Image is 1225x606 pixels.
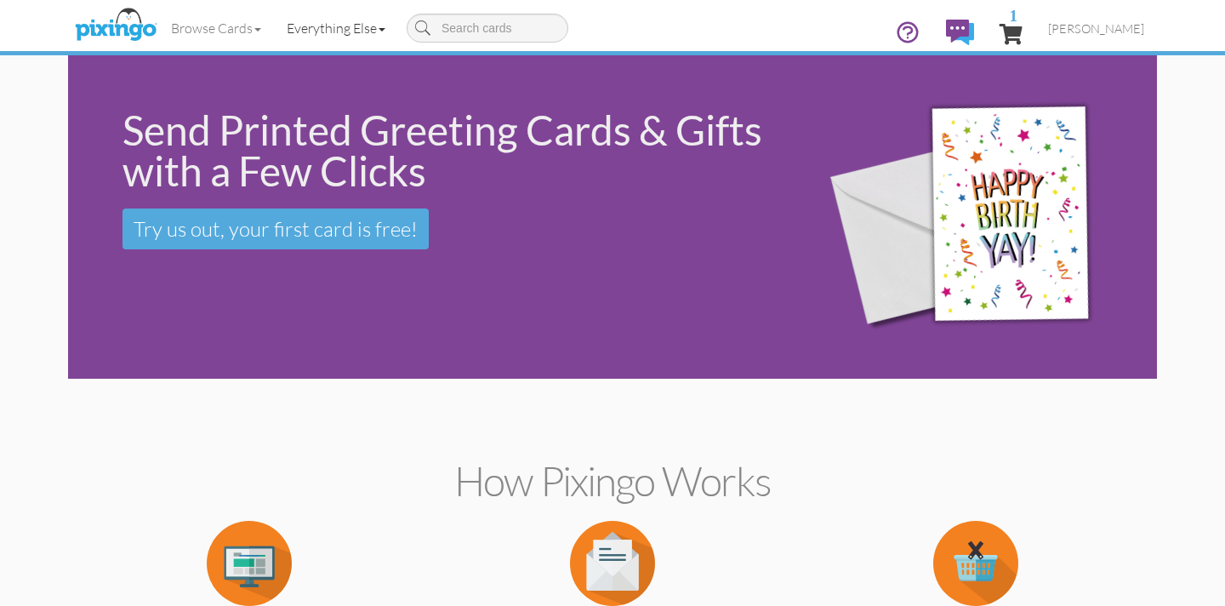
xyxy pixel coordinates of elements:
img: comments.svg [946,20,974,45]
a: 1 [1000,7,1023,58]
h2: How Pixingo works [98,459,1127,504]
a: [PERSON_NAME] [1035,7,1157,50]
img: item.alt [570,521,655,606]
a: Try us out, your first card is free! [122,209,429,249]
img: 942c5090-71ba-4bfc-9a92-ca782dcda692.png [804,60,1153,375]
div: Send Printed Greeting Cards & Gifts with a Few Clicks [122,110,780,192]
img: item.alt [207,521,292,606]
input: Search cards [407,14,568,43]
img: pixingo logo [71,4,161,47]
a: Browse Cards [158,7,274,49]
iframe: Chat [1224,605,1225,606]
span: [PERSON_NAME] [1048,21,1144,36]
span: Try us out, your first card is free! [134,216,418,242]
span: 1 [1009,7,1017,23]
a: Everything Else [274,7,398,49]
img: item.alt [933,521,1018,606]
